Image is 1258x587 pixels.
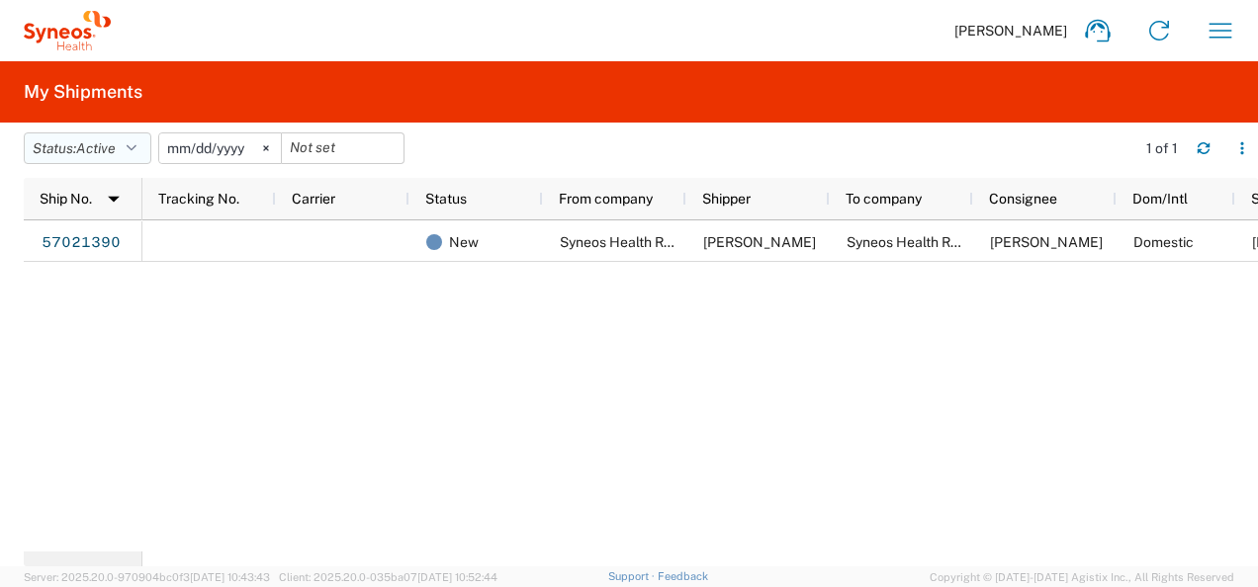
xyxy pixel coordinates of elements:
[98,183,130,214] img: arrow-dropdown.svg
[279,571,497,583] span: Client: 2025.20.0-035ba07
[702,191,751,207] span: Shipper
[24,571,270,583] span: Server: 2025.20.0-970904bc0f3
[449,221,479,263] span: New
[559,191,653,207] span: From company
[158,191,239,207] span: Tracking No.
[930,568,1234,586] span: Copyright © [DATE]-[DATE] Agistix Inc., All Rights Reserved
[846,191,922,207] span: To company
[989,191,1057,207] span: Consignee
[24,132,151,164] button: Status:Active
[990,234,1103,250] span: Andreea Voicu
[658,570,708,582] a: Feedback
[847,234,1032,250] span: Syneos Health Romania S.R.L
[703,234,816,250] span: Andreea Nandra
[608,570,658,582] a: Support
[1146,139,1181,157] div: 1 of 1
[560,234,745,250] span: Syneos Health Romania S.R.L
[954,22,1067,40] span: [PERSON_NAME]
[159,133,281,163] input: Not set
[282,133,404,163] input: Not set
[76,140,116,156] span: Active
[41,227,122,259] a: 57021390
[1133,234,1194,250] span: Domestic
[1132,191,1188,207] span: Dom/Intl
[425,191,467,207] span: Status
[40,191,92,207] span: Ship No.
[417,571,497,583] span: [DATE] 10:52:44
[292,191,335,207] span: Carrier
[190,571,270,583] span: [DATE] 10:43:43
[24,80,142,104] h2: My Shipments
